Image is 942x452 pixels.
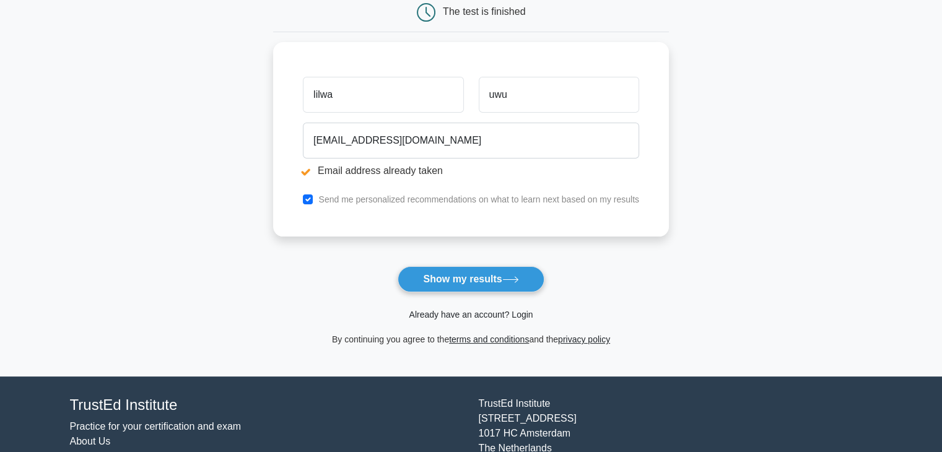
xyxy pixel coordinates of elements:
[70,436,111,446] a: About Us
[266,332,676,347] div: By continuing you agree to the and the
[70,396,464,414] h4: TrustEd Institute
[303,77,463,113] input: First name
[479,77,639,113] input: Last name
[70,421,242,432] a: Practice for your certification and exam
[558,334,610,344] a: privacy policy
[409,310,533,319] a: Already have an account? Login
[398,266,544,292] button: Show my results
[318,194,639,204] label: Send me personalized recommendations on what to learn next based on my results
[303,123,639,159] input: Email
[303,163,639,178] li: Email address already taken
[443,6,525,17] div: The test is finished
[449,334,529,344] a: terms and conditions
